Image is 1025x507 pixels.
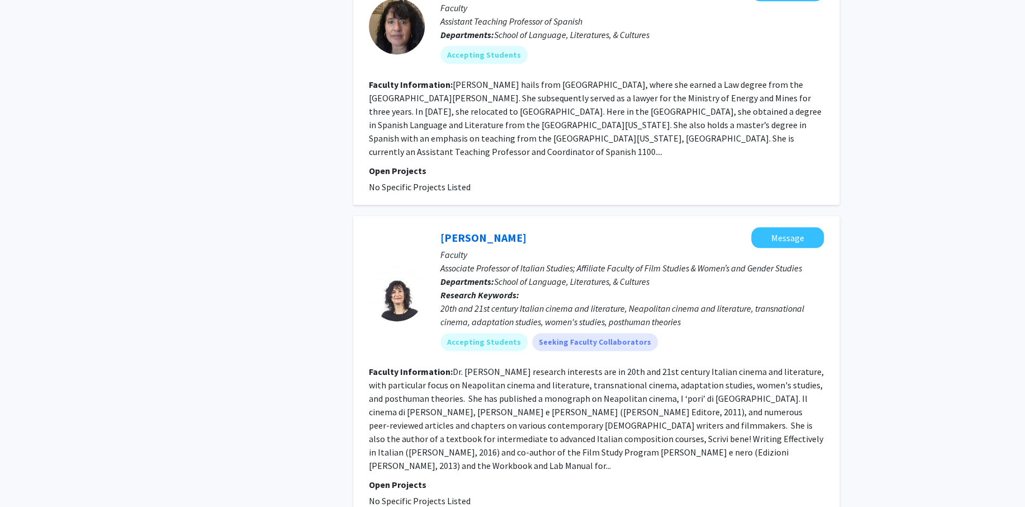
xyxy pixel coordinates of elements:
mat-chip: Accepting Students [440,46,528,64]
span: School of Language, Literatures, & Cultures [494,276,649,287]
p: Open Projects [369,478,824,491]
p: Faculty [440,248,824,261]
iframe: Chat [8,457,48,499]
fg-read-more: [PERSON_NAME] hails from [GEOGRAPHIC_DATA], where she earned a Law degree from the [GEOGRAPHIC_DA... [369,79,822,157]
div: 20th and 21st century Italian cinema and literature, Neapolitan cinema and literature, transnatio... [440,302,824,328]
mat-chip: Seeking Faculty Collaborators [532,333,658,351]
span: No Specific Projects Listed [369,181,471,193]
p: Open Projects [369,164,824,177]
b: Faculty Information: [369,79,453,90]
button: Message Roberta Tabanelli [751,227,824,248]
mat-chip: Accepting Students [440,333,528,351]
span: No Specific Projects Listed [369,495,471,506]
p: Associate Professor of Italian Studies; Affiliate Faculty of Film Studies & Women’s and Gender St... [440,261,824,275]
fg-read-more: Dr. [PERSON_NAME] research interests are in 20th and 21st century Italian cinema and literature, ... [369,366,824,471]
p: Assistant Teaching Professor of Spanish [440,15,824,28]
b: Research Keywords: [440,289,519,301]
b: Departments: [440,29,494,40]
b: Departments: [440,276,494,287]
a: [PERSON_NAME] [440,231,526,245]
span: School of Language, Literatures, & Cultures [494,29,649,40]
p: Faculty [440,1,824,15]
b: Faculty Information: [369,366,453,377]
